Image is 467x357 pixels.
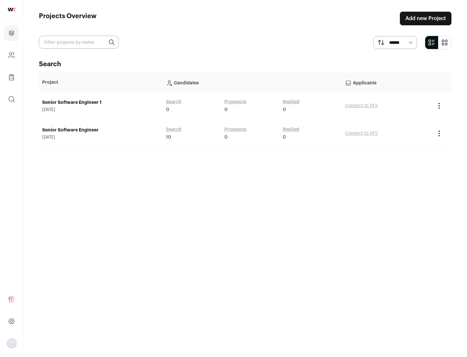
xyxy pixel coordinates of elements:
[224,134,228,141] span: 0
[435,129,443,137] button: Project Actions
[39,60,451,69] h2: Search
[345,76,429,89] p: Applicants
[42,107,160,112] span: [DATE]
[4,47,19,63] a: Company and ATS Settings
[166,106,169,113] span: 0
[6,338,17,349] button: Open dropdown
[435,102,443,110] button: Project Actions
[283,99,299,105] a: Replied
[39,12,97,25] h1: Projects Overview
[166,76,339,89] p: Candidates
[166,134,171,141] span: 10
[283,134,286,141] span: 0
[42,127,160,133] a: Senior Software Engineer
[4,69,19,85] a: Company Lists
[283,126,299,133] a: Replied
[224,126,246,133] a: Prospects
[166,126,182,133] a: Search
[8,8,15,11] img: wellfound-shorthand-0d5821cbd27db2630d0214b213865d53afaa358527fdda9d0ea32b1df1b89c2c.svg
[400,12,451,25] a: Add new Project
[39,36,119,49] input: Filter projects by name
[42,99,160,106] a: Senior Software Engineer 1
[6,338,17,349] img: nopic.png
[345,104,378,108] a: Connect to ATS
[42,79,160,86] p: Project
[224,106,228,113] span: 0
[4,25,19,41] a: Projects
[166,99,182,105] a: Search
[224,99,246,105] a: Prospects
[42,135,160,140] span: [DATE]
[345,131,378,136] a: Connect to ATS
[283,106,286,113] span: 0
